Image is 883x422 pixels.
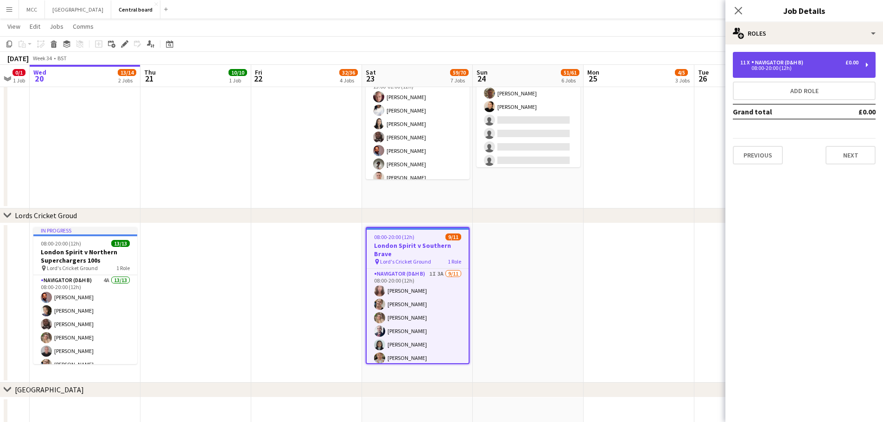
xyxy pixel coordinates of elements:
[587,68,599,76] span: Mon
[69,20,97,32] a: Comms
[50,22,64,31] span: Jobs
[364,73,376,84] span: 23
[451,77,468,84] div: 7 Jobs
[4,20,24,32] a: View
[118,69,136,76] span: 13/14
[366,68,376,76] span: Sat
[725,22,883,44] div: Roles
[19,0,45,19] button: MCC
[116,265,130,271] span: 1 Role
[33,227,137,234] div: In progress
[111,0,160,19] button: Central board
[111,240,130,247] span: 13/13
[229,69,247,76] span: 10/10
[740,59,751,66] div: 11 x
[41,240,81,247] span: 08:00-20:00 (12h)
[366,42,470,179] app-job-card: 13:00-01:00 (12h) (Sun)30/30Creamfields [GEOGRAPHIC_DATA], [GEOGRAPHIC_DATA]2 RolesCaptain (D&H A...
[476,71,580,183] app-card-role: Captain (D&H A)2I2A2/715:00-23:00 (8h)[PERSON_NAME][PERSON_NAME]
[733,82,876,100] button: Add role
[340,77,357,84] div: 4 Jobs
[15,385,84,394] div: [GEOGRAPHIC_DATA]
[229,77,247,84] div: 1 Job
[33,68,46,76] span: Wed
[31,55,54,62] span: Week 34
[13,69,25,76] span: 0/1
[733,146,783,164] button: Previous
[475,73,488,84] span: 24
[448,258,461,265] span: 1 Role
[476,30,580,167] app-job-card: 15:00-23:00 (8h)2/7Scarborough Open Air Theatre concerts [GEOGRAPHIC_DATA]1 RoleCaptain (D&H A)2I...
[367,241,469,258] h3: London Spirit v Southern Brave
[33,248,137,265] h3: London Spirit v Northern Superchargers 100s
[751,59,807,66] div: Navigator (D&H B)
[698,68,709,76] span: Tue
[254,73,262,84] span: 22
[832,104,876,119] td: £0.00
[740,66,858,70] div: 08:00-20:00 (12h)
[7,54,29,63] div: [DATE]
[366,227,470,364] app-job-card: 08:00-20:00 (12h)9/11London Spirit v Southern Brave Lord's Cricket Ground1 RoleNavigator (D&H B)1...
[15,211,77,220] div: Lords Cricket Groud
[73,22,94,31] span: Comms
[374,233,414,240] span: 08:00-20:00 (12h)
[13,77,25,84] div: 1 Job
[697,73,709,84] span: 26
[32,73,46,84] span: 20
[476,68,488,76] span: Sun
[144,68,156,76] span: Thu
[445,233,461,240] span: 9/11
[57,55,67,62] div: BST
[561,77,579,84] div: 6 Jobs
[826,146,876,164] button: Next
[845,59,858,66] div: £0.00
[586,73,599,84] span: 25
[561,69,579,76] span: 51/61
[45,0,111,19] button: [GEOGRAPHIC_DATA]
[255,68,262,76] span: Fri
[725,5,883,17] h3: Job Details
[733,104,832,119] td: Grand total
[47,265,98,271] span: Lord's Cricket Ground
[26,20,44,32] a: Edit
[143,73,156,84] span: 21
[118,77,136,84] div: 2 Jobs
[30,22,40,31] span: Edit
[7,22,20,31] span: View
[46,20,67,32] a: Jobs
[33,227,137,364] app-job-card: In progress08:00-20:00 (12h)13/13London Spirit v Northern Superchargers 100s Lord's Cricket Groun...
[450,69,469,76] span: 59/70
[675,77,690,84] div: 3 Jobs
[675,69,688,76] span: 4/5
[380,258,431,265] span: Lord's Cricket Ground
[339,69,358,76] span: 32/36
